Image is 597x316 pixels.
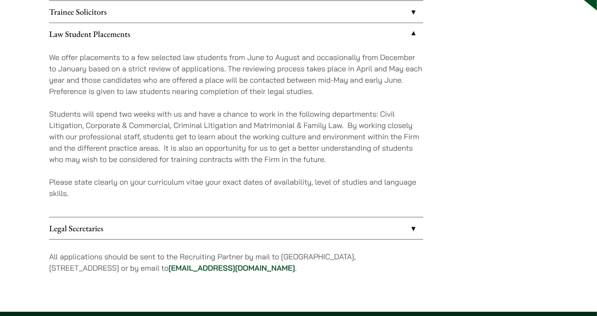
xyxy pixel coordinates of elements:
p: Please state clearly on your curriculum vitae your exact dates of availability, level of studies ... [49,176,423,199]
a: Legal Secretaries [49,217,423,239]
div: Law Student Placements [49,45,423,217]
p: Students will spend two weeks with us and have a chance to work in the following departments: Civ... [49,108,423,165]
a: Law Student Placements [49,23,423,45]
a: [EMAIL_ADDRESS][DOMAIN_NAME] [168,263,295,273]
p: All applications should be sent to the Recruiting Partner by mail to [GEOGRAPHIC_DATA], [STREET_A... [49,251,423,274]
a: Trainee Solicitors [49,1,423,23]
p: We offer placements to a few selected law students from June to August and occasionally from Dece... [49,52,423,97]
